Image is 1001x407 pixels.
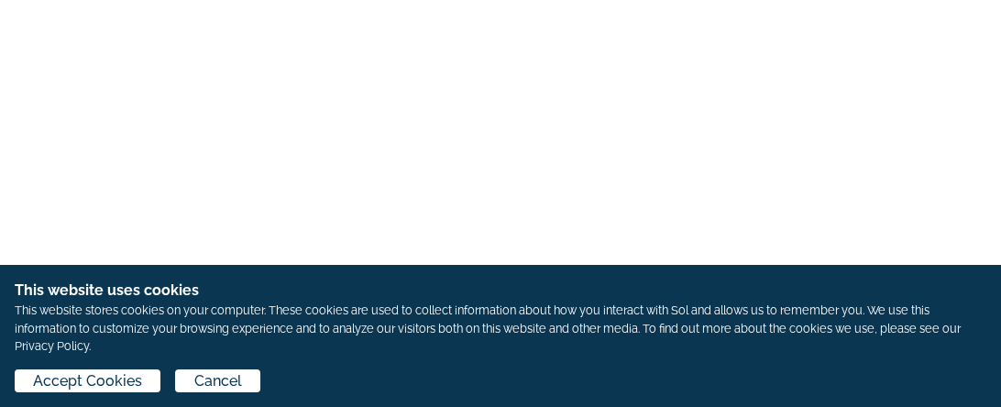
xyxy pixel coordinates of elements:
h1: This website uses cookies [15,280,986,302]
button: Accept Cookies [15,369,160,392]
button: Cancel [175,369,259,392]
p: This website stores cookies on your computer. These cookies are used to collect information about... [15,302,986,355]
span: Accept Cookies [33,370,142,392]
span: Cancel [194,370,242,392]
